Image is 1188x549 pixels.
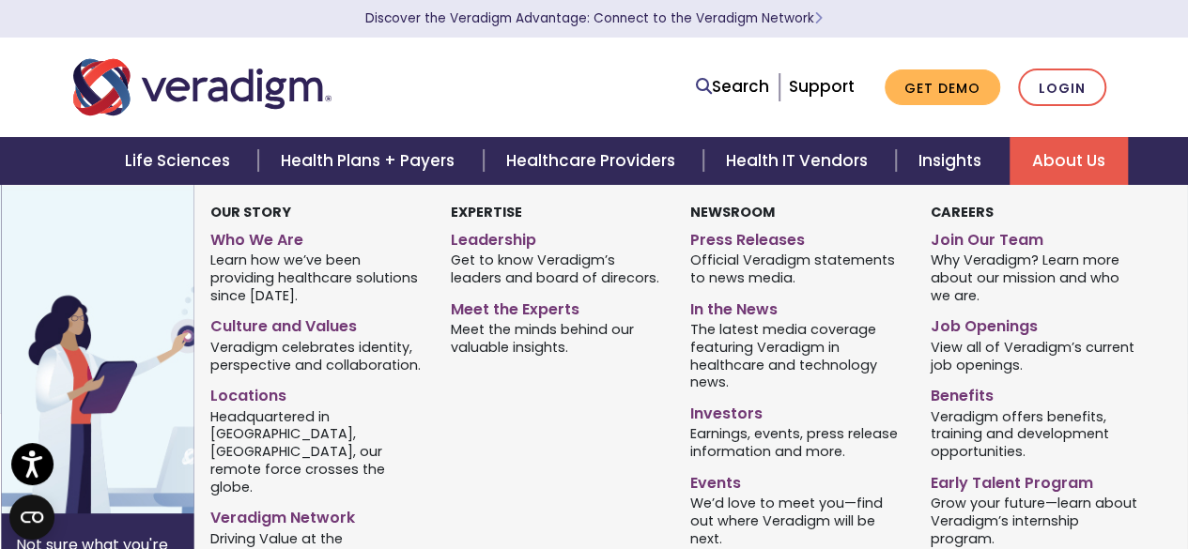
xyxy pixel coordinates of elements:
a: Investors [690,397,903,424]
a: Join Our Team [931,223,1143,251]
span: Veradigm offers benefits, training and development opportunities. [931,406,1143,461]
a: Health Plans + Payers [258,137,483,185]
strong: Newsroom [690,203,775,221]
strong: Careers [931,203,994,221]
a: Culture and Values [210,310,423,337]
a: Insights [896,137,1010,185]
a: Press Releases [690,223,903,251]
span: Learn More [814,9,823,27]
span: Get to know Veradigm’s leaders and board of direcors. [451,251,663,287]
a: Meet the Experts [451,293,663,320]
span: Learn how we’ve been providing healthcare solutions since [DATE]. [210,251,423,305]
a: About Us [1010,137,1128,185]
span: Meet the minds behind our valuable insights. [451,320,663,357]
a: In the News [690,293,903,320]
a: Benefits [931,379,1143,406]
span: View all of Veradigm’s current job openings. [931,337,1143,374]
span: Grow your future—learn about Veradigm’s internship program. [931,494,1143,548]
a: Who We Are [210,223,423,251]
a: Early Talent Program [931,466,1143,494]
span: Headquartered in [GEOGRAPHIC_DATA], [GEOGRAPHIC_DATA], our remote force crosses the globe. [210,406,423,496]
a: Discover the Veradigm Advantage: Connect to the Veradigm NetworkLearn More [365,9,823,27]
span: We’d love to meet you—find out where Veradigm will be next. [690,494,903,548]
a: Life Sciences [102,137,258,185]
strong: Our Story [210,203,291,221]
span: Earnings, events, press release information and more. [690,424,903,461]
span: The latest media coverage featuring Veradigm in healthcare and technology news. [690,320,903,391]
a: Leadership [451,223,663,251]
a: Get Demo [885,69,1000,106]
a: Search [696,74,769,99]
img: Vector image of Veradigm’s Story [1,185,303,513]
a: Health IT Vendors [703,137,896,185]
a: Events [690,466,903,494]
button: Open CMP widget [9,495,54,540]
a: Support [789,75,855,98]
strong: Expertise [451,203,522,221]
a: Login [1018,69,1106,107]
span: Veradigm celebrates identity, perspective and collaboration. [210,337,423,374]
span: Official Veradigm statements to news media. [690,251,903,287]
a: Healthcare Providers [484,137,703,185]
a: Locations [210,379,423,406]
span: Why Veradigm? Learn more about our mission and who we are. [931,251,1143,305]
a: Veradigm Network [210,501,423,528]
a: Job Openings [931,310,1143,337]
img: Veradigm logo [73,56,332,118]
